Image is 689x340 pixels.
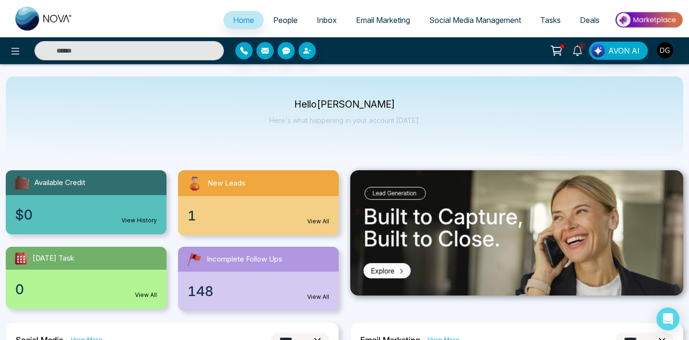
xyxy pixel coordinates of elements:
[531,11,570,29] a: Tasks
[186,174,204,192] img: newLeads.svg
[429,15,521,25] span: Social Media Management
[656,307,679,330] div: Open Intercom Messenger
[540,15,561,25] span: Tasks
[264,11,307,29] a: People
[591,44,605,57] img: Lead Flow
[188,281,213,301] span: 148
[317,15,337,25] span: Inbox
[15,7,73,31] img: Nova CRM Logo
[307,293,329,301] a: View All
[33,253,74,264] span: [DATE] Task
[356,15,410,25] span: Email Marketing
[269,100,420,109] p: Hello [PERSON_NAME]
[273,15,298,25] span: People
[420,11,531,29] a: Social Media Management
[566,42,589,58] a: 1
[34,177,85,188] span: Available Credit
[172,170,344,235] a: New Leads1View All
[15,205,33,225] span: $0
[233,15,254,25] span: Home
[580,15,600,25] span: Deals
[15,279,24,299] span: 0
[570,11,609,29] a: Deals
[208,178,245,189] span: New Leads
[589,42,648,60] button: AVON AI
[657,42,673,58] img: User Avatar
[350,170,683,296] img: .
[307,217,329,226] a: View All
[172,247,344,311] a: Incomplete Follow Ups148View All
[223,11,264,29] a: Home
[188,206,196,226] span: 1
[186,251,203,268] img: followUps.svg
[135,291,157,299] a: View All
[578,42,586,50] span: 1
[13,251,29,266] img: todayTask.svg
[307,11,346,29] a: Inbox
[13,174,31,191] img: availableCredit.svg
[614,9,683,31] img: Market-place.gif
[269,116,420,124] p: Here's what happening in your account [DATE].
[346,11,420,29] a: Email Marketing
[207,254,282,265] span: Incomplete Follow Ups
[122,216,157,225] a: View History
[608,45,640,56] span: AVON AI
